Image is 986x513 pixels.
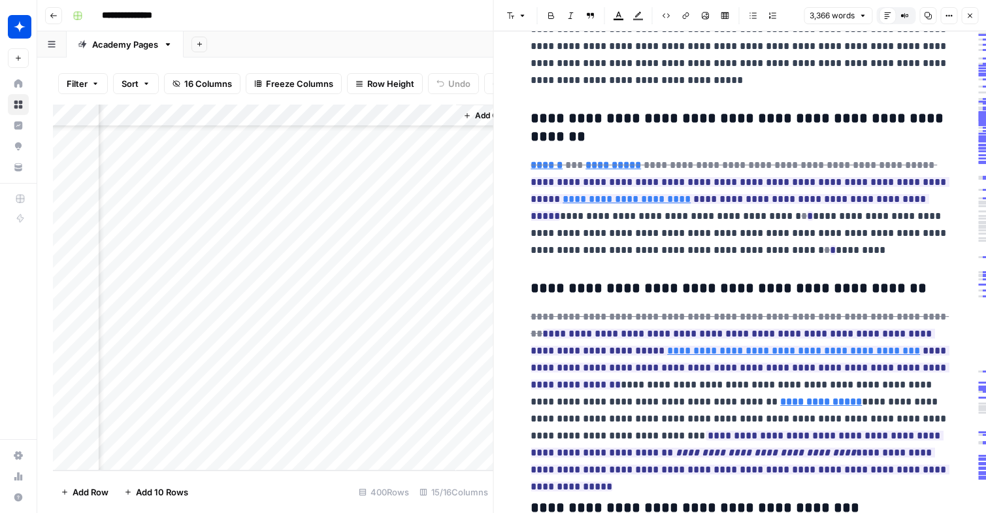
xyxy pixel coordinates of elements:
[8,466,29,487] a: Usage
[8,115,29,136] a: Insights
[8,157,29,178] a: Your Data
[184,77,232,90] span: 16 Columns
[458,107,526,124] button: Add Column
[122,77,139,90] span: Sort
[266,77,333,90] span: Freeze Columns
[67,31,184,58] a: Academy Pages
[810,10,855,22] span: 3,366 words
[475,110,521,122] span: Add Column
[8,445,29,466] a: Settings
[8,94,29,115] a: Browse
[367,77,414,90] span: Row Height
[116,482,196,503] button: Add 10 Rows
[92,38,158,51] div: Academy Pages
[8,73,29,94] a: Home
[67,77,88,90] span: Filter
[136,486,188,499] span: Add 10 Rows
[8,15,31,39] img: Wiz Logo
[164,73,240,94] button: 16 Columns
[428,73,479,94] button: Undo
[414,482,493,503] div: 15/16 Columns
[113,73,159,94] button: Sort
[246,73,342,94] button: Freeze Columns
[8,487,29,508] button: Help + Support
[53,482,116,503] button: Add Row
[8,136,29,157] a: Opportunities
[8,10,29,43] button: Workspace: Wiz
[804,7,872,24] button: 3,366 words
[73,486,108,499] span: Add Row
[353,482,414,503] div: 400 Rows
[448,77,470,90] span: Undo
[347,73,423,94] button: Row Height
[58,73,108,94] button: Filter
